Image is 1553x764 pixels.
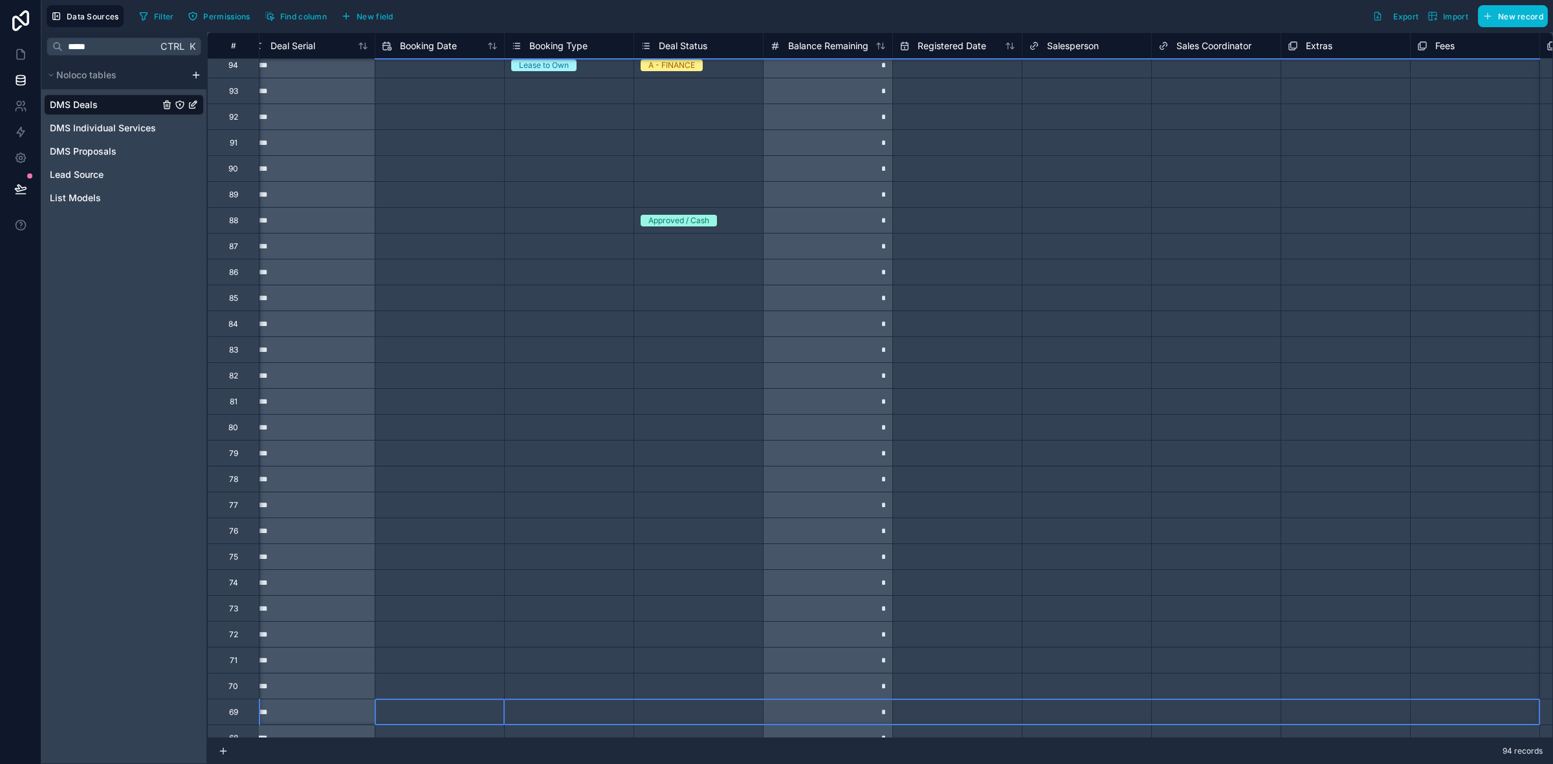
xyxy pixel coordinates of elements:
span: Export [1393,12,1418,21]
div: 82 [229,371,238,381]
button: New field [336,6,398,26]
div: Lease to Own [519,60,569,71]
span: 94 records [1503,746,1543,756]
div: 81 [230,397,237,407]
div: 72 [229,629,238,640]
span: Salesperson [1047,39,1099,52]
button: Filter [134,6,179,26]
div: 93 [229,86,238,96]
div: # [217,41,249,50]
span: Deal Status [659,39,707,52]
div: 73 [229,604,238,614]
div: 77 [229,500,238,510]
span: Fees [1435,39,1455,52]
span: Find column [280,12,327,21]
span: DMS Proposals [50,145,116,158]
div: DMS Deals [44,94,204,115]
div: 92 [229,112,238,122]
a: New record [1473,5,1548,27]
div: 86 [229,267,238,278]
div: Approved / Cash [648,215,709,226]
span: Extras [1306,39,1332,52]
span: List Models [50,191,101,204]
span: Booking Type [529,39,588,52]
span: Import [1443,12,1468,21]
div: 71 [230,655,237,666]
button: Permissions [183,6,254,26]
div: 79 [229,448,238,459]
div: DMS Proposals [44,141,204,162]
span: Filter [154,12,174,21]
div: 90 [228,164,238,174]
div: 91 [230,138,237,148]
span: Balance Remaining [788,39,868,52]
div: 69 [229,707,238,717]
div: 84 [228,319,238,329]
div: 94 [228,60,238,71]
span: K [188,42,197,51]
div: 70 [228,681,238,692]
span: Permissions [203,12,250,21]
div: A - FINANCE [648,60,695,71]
button: Export [1368,5,1423,27]
div: 88 [229,215,238,226]
button: Import [1423,5,1473,27]
span: Registered Date [918,39,986,52]
button: Data Sources [47,5,124,27]
button: New record [1478,5,1548,27]
div: List Models [44,188,204,208]
div: DMS Individual Services [44,118,204,138]
div: 89 [229,190,238,200]
span: Data Sources [67,12,119,21]
div: 74 [229,578,238,588]
span: Lead Source [50,168,104,181]
span: Noloco tables [56,69,116,82]
span: New field [357,12,393,21]
span: Sales Coordinator [1176,39,1251,52]
div: scrollable content [41,61,206,214]
span: Deal Serial [270,39,315,52]
div: Lead Source [44,164,204,185]
button: Find column [260,6,331,26]
span: DMS Individual Services [50,122,156,135]
div: 68 [229,733,238,743]
div: 85 [229,293,238,303]
span: Booking Date [400,39,457,52]
span: Ctrl [159,38,186,54]
span: DMS Deals [50,98,98,111]
div: 87 [229,241,238,252]
div: 76 [229,526,238,536]
div: 83 [229,345,238,355]
button: Noloco tables [44,66,186,84]
a: Permissions [183,6,259,26]
span: New record [1498,12,1543,21]
div: 78 [229,474,238,485]
div: 75 [229,552,238,562]
div: 80 [228,422,238,433]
